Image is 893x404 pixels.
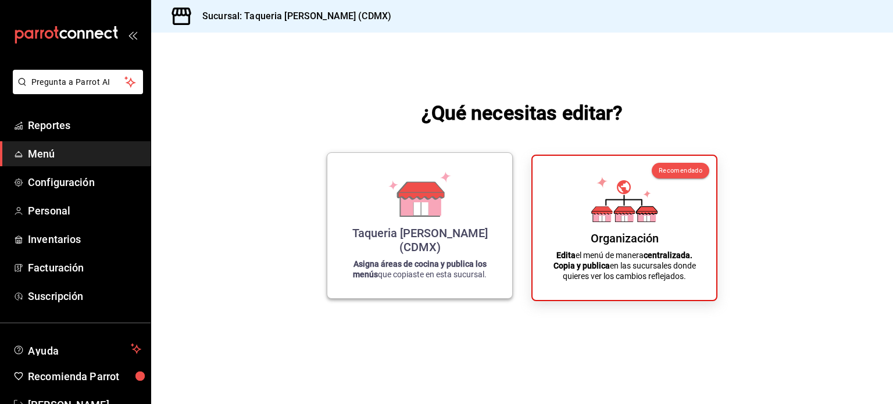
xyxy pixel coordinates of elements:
[28,369,141,384] span: Recomienda Parrot
[28,260,141,276] span: Facturación
[8,84,143,96] a: Pregunta a Parrot AI
[28,231,141,247] span: Inventarios
[553,261,610,270] strong: Copia y publica
[28,174,141,190] span: Configuración
[422,99,623,127] h1: ¿Qué necesitas editar?
[193,9,391,23] h3: Sucursal: Taqueria [PERSON_NAME] (CDMX)
[659,167,702,174] span: Recomendado
[28,117,141,133] span: Reportes
[546,250,702,281] p: el menú de manera en las sucursales donde quieres ver los cambios reflejados.
[28,203,141,219] span: Personal
[13,70,143,94] button: Pregunta a Parrot AI
[28,288,141,304] span: Suscripción
[341,259,498,280] p: que copiaste en esta sucursal.
[128,30,137,40] button: open_drawer_menu
[556,251,576,260] strong: Edita
[591,231,659,245] div: Organización
[353,259,487,279] strong: Asigna áreas de cocina y publica los menús
[31,76,125,88] span: Pregunta a Parrot AI
[28,146,141,162] span: Menú
[644,251,692,260] strong: centralizada.
[28,342,126,356] span: Ayuda
[341,226,498,254] div: Taqueria [PERSON_NAME] (CDMX)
